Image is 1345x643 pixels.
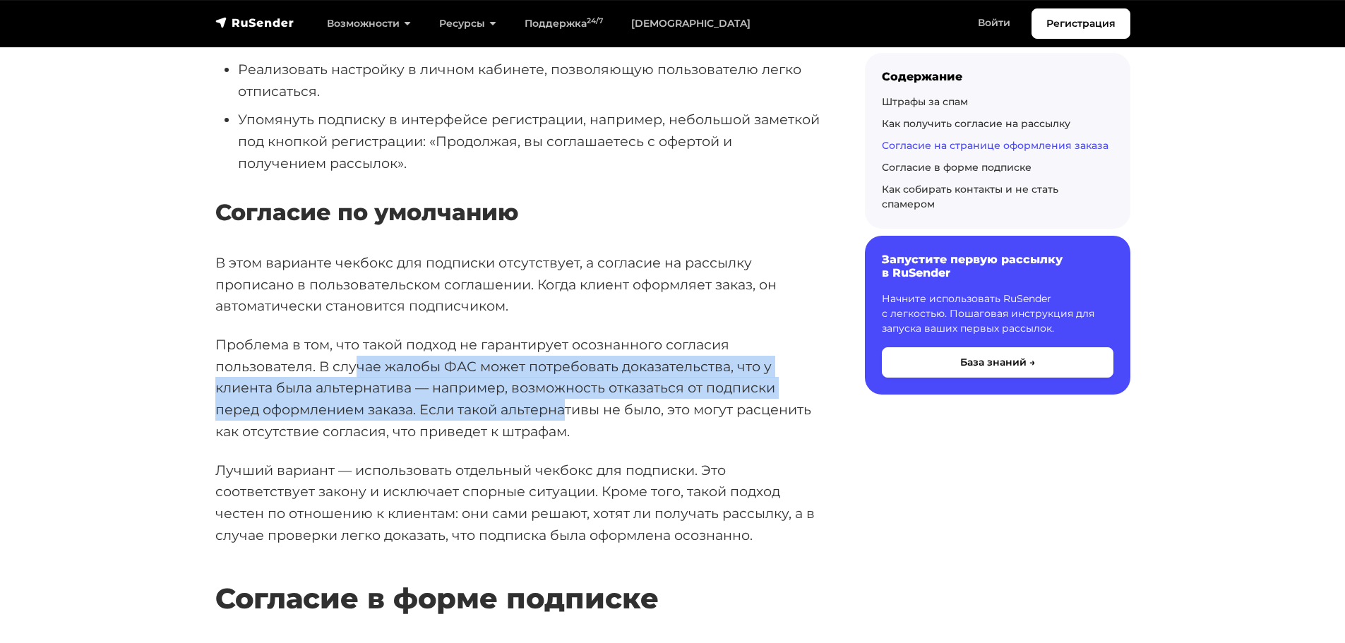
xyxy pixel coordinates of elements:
p: Начните использовать RuSender с легкостью. Пошаговая инструкция для запуска ваших первых рассылок. [882,292,1113,336]
h2: Согласие в форме подписке [215,540,820,615]
h3: Согласие по умолчанию [215,199,820,226]
a: Согласие в форме подписке [882,161,1032,174]
a: Регистрация [1032,8,1130,39]
div: Содержание [882,70,1113,83]
a: Запустите первую рассылку в RuSender Начните использовать RuSender с легкостью. Пошаговая инструк... [865,236,1130,394]
button: База знаний → [882,347,1113,378]
a: Как получить согласие на рассылку [882,117,1070,130]
a: Штрафы за спам [882,95,968,108]
li: Реализовать настройку в личном кабинете, позволяющую пользователю легко отписаться. [238,59,820,102]
img: RuSender [215,16,294,30]
a: Поддержка24/7 [510,9,617,38]
p: Лучший вариант — использовать отдельный чекбокс для подписки. Это соответствует закону и исключае... [215,459,820,546]
p: Проблема в том, что такой подход не гарантирует осознанного согласия пользователя. В случае жалоб... [215,334,820,443]
h6: Запустите первую рассылку в RuSender [882,253,1113,280]
p: В этом варианте чекбокс для подписки отсутствует, а согласие на рассылку прописано в пользователь... [215,252,820,317]
a: Как собирать контакты и не стать спамером [882,183,1058,210]
li: Упомянуть подписку в интерфейсе регистрации, например, небольшой заметкой под кнопкой регистрации... [238,109,820,174]
a: Возможности [313,9,425,38]
a: Ресурсы [425,9,510,38]
a: [DEMOGRAPHIC_DATA] [617,9,765,38]
a: Согласие на странице оформления заказа [882,139,1108,152]
a: Войти [964,8,1024,37]
sup: 24/7 [587,16,603,25]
